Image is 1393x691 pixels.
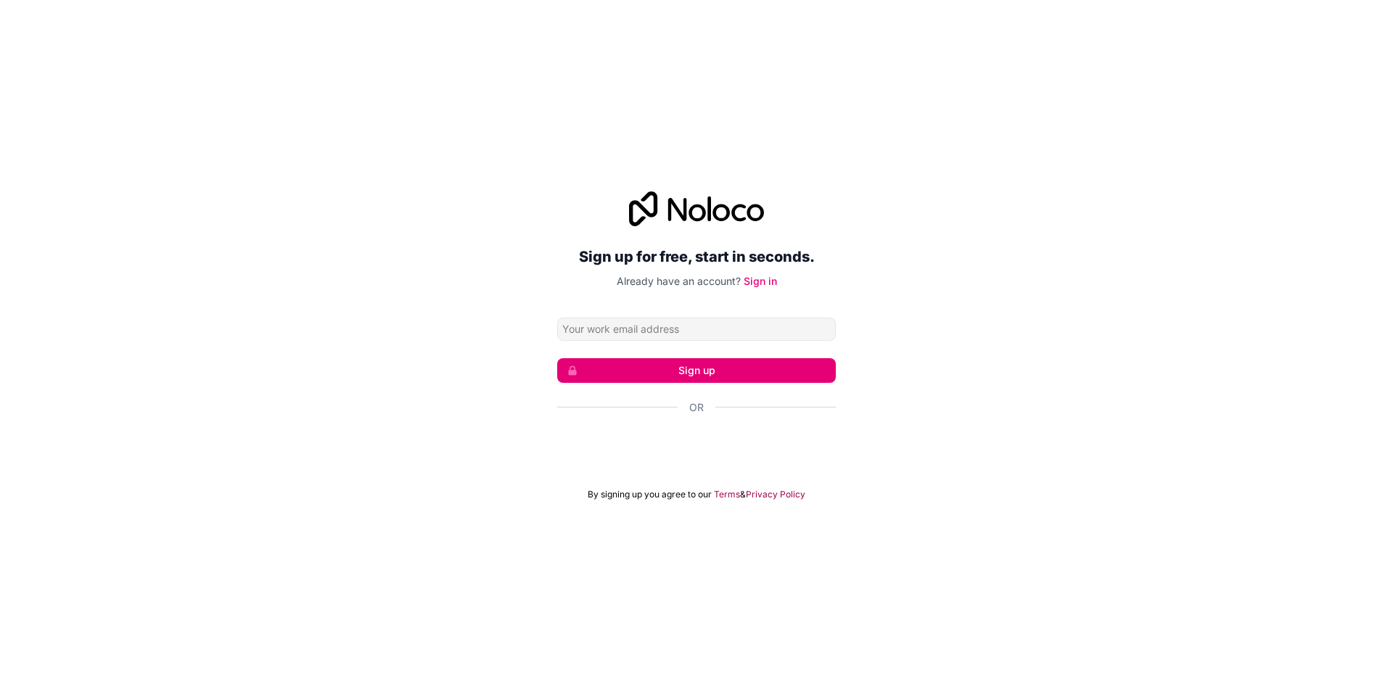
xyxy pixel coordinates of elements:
button: Sign up [557,358,836,383]
a: Terms [714,489,740,500]
a: Privacy Policy [746,489,805,500]
input: Email address [557,318,836,341]
span: Already have an account? [617,275,741,287]
h2: Sign up for free, start in seconds. [557,244,836,270]
span: & [740,489,746,500]
iframe: Bouton "Se connecter avec Google" [550,431,843,463]
a: Sign in [744,275,777,287]
span: Or [689,400,704,415]
span: By signing up you agree to our [588,489,712,500]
